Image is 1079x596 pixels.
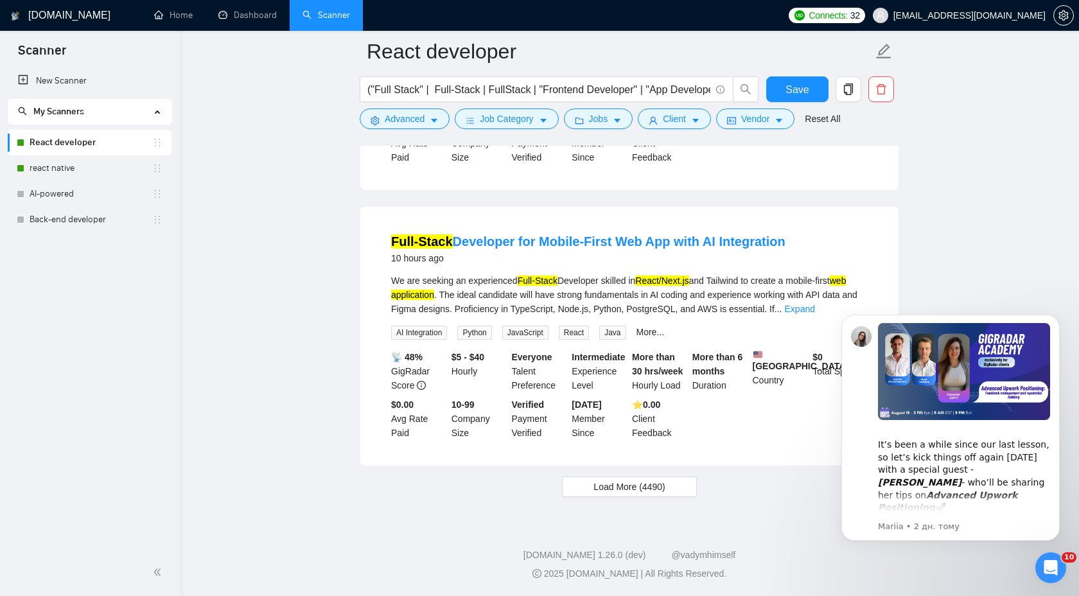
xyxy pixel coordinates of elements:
[690,350,750,392] div: Duration
[502,326,548,340] span: JavaScript
[30,130,152,155] a: React developer
[613,116,622,125] span: caret-down
[1053,5,1074,26] button: setting
[830,276,847,286] mark: web
[8,68,171,94] li: New Scanner
[1062,552,1076,563] span: 10
[391,234,785,249] a: Full-StackDeveloper for Mobile-First Web App with AI Integration
[691,116,700,125] span: caret-down
[632,352,683,376] b: More than 30 hrs/week
[1053,10,1074,21] a: setting
[1054,10,1073,21] span: setting
[750,350,811,392] div: Country
[371,116,380,125] span: setting
[154,10,193,21] a: homeHome
[512,399,545,410] b: Verified
[663,112,686,126] span: Client
[629,350,690,392] div: Hourly Load
[593,480,665,494] span: Load More (4490)
[569,350,629,392] div: Experience Level
[523,550,646,560] a: [DOMAIN_NAME] 1.26.0 (dev)
[869,83,893,95] span: delete
[753,350,849,371] b: [GEOGRAPHIC_DATA]
[805,112,840,126] a: Reset All
[11,6,20,26] img: logo
[8,207,171,232] li: Back-end developer
[727,116,736,125] span: idcard
[785,82,809,98] span: Save
[190,567,1069,581] div: 2025 [DOMAIN_NAME] | All Rights Reserved.
[452,352,484,362] b: $5 - $40
[559,326,589,340] span: React
[868,76,894,102] button: delete
[649,116,658,125] span: user
[512,352,552,362] b: Everyone
[391,234,453,249] mark: Full-Stack
[876,11,885,20] span: user
[152,215,162,225] span: holder
[692,352,743,376] b: More than 6 months
[638,109,711,129] button: userClientcaret-down
[360,109,450,129] button: settingAdvancedcaret-down
[480,112,533,126] span: Job Category
[569,398,629,440] div: Member Since
[391,399,414,410] b: $0.00
[18,107,27,116] span: search
[153,566,166,579] span: double-left
[741,112,769,126] span: Vendor
[572,352,625,362] b: Intermediate
[572,399,601,410] b: [DATE]
[766,76,829,102] button: Save
[716,85,724,94] span: info-circle
[455,109,558,129] button: barsJob Categorycaret-down
[391,290,434,300] mark: application
[671,550,735,560] a: @vadymhimself
[391,274,868,316] div: We are seeking an experienced Developer skilled in and Tailwind to create a mobile-first . The id...
[452,399,475,410] b: 10-99
[794,10,805,21] img: upwork-logo.png
[812,352,823,362] b: $ 0
[822,295,1079,561] iframe: Intercom notifications повідомлення
[810,350,870,392] div: Total Spent
[785,304,815,314] a: Expand
[8,155,171,181] li: react native
[303,10,350,21] a: searchScanner
[367,82,710,98] input: Search Freelance Jobs...
[809,8,847,22] span: Connects:
[218,10,277,21] a: dashboardDashboard
[589,112,608,126] span: Jobs
[457,326,491,340] span: Python
[632,399,660,410] b: ⭐️ 0.00
[509,350,570,392] div: Talent Preference
[753,350,762,359] img: 🇺🇸
[391,250,785,266] div: 10 hours ago
[391,326,447,340] span: AI Integration
[18,68,161,94] a: New Scanner
[775,304,782,314] span: ...
[575,116,584,125] span: folder
[836,76,861,102] button: copy
[30,155,152,181] a: react native
[389,398,449,440] div: Avg Rate Paid
[33,106,84,117] span: My Scanners
[850,8,860,22] span: 32
[30,181,152,207] a: AI-powered
[629,398,690,440] div: Client Feedback
[367,35,873,67] input: Scanner name...
[836,83,861,95] span: copy
[599,326,626,340] span: Java
[539,116,548,125] span: caret-down
[8,130,171,155] li: React developer
[389,350,449,392] div: GigRadar Score
[8,181,171,207] li: AI-powered
[518,276,557,286] mark: Full-Stack
[152,189,162,199] span: holder
[509,398,570,440] div: Payment Verified
[636,327,665,337] a: More...
[449,398,509,440] div: Company Size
